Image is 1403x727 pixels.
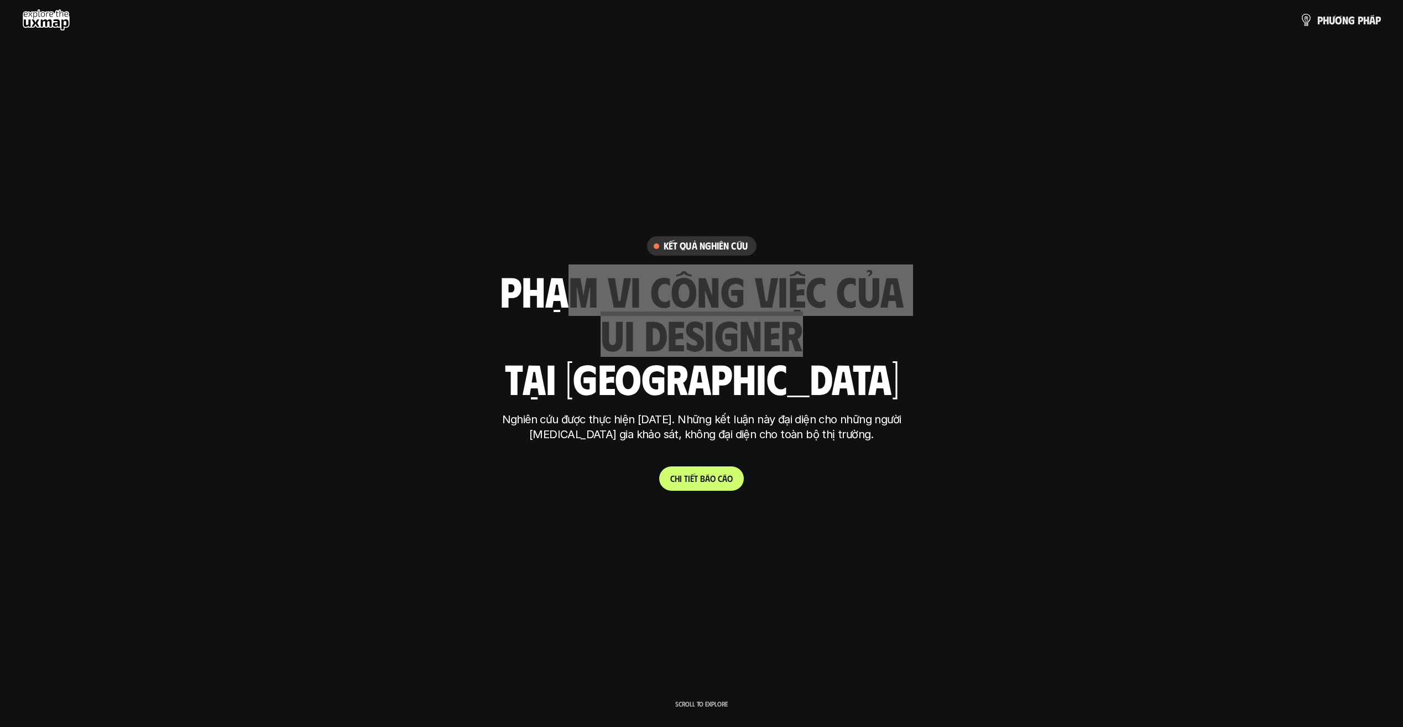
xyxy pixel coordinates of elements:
[659,466,744,491] a: Chitiếtbáocáo
[675,700,728,708] p: Scroll to explore
[1375,14,1381,26] span: p
[1317,14,1323,26] span: p
[1348,14,1355,26] span: g
[722,473,727,484] span: á
[1329,14,1335,26] span: ư
[1369,14,1375,26] span: á
[705,473,710,484] span: á
[690,473,694,484] span: ế
[718,473,722,484] span: c
[504,355,899,401] h1: tại [GEOGRAPHIC_DATA]
[1323,14,1329,26] span: h
[688,473,690,484] span: i
[694,473,698,484] span: t
[500,267,904,314] h1: phạm vi công việc của
[680,473,682,484] span: i
[727,473,733,484] span: o
[1300,9,1381,31] a: phươngpháp
[1335,14,1342,26] span: ơ
[1363,14,1369,26] span: h
[1342,14,1348,26] span: n
[710,473,716,484] span: o
[494,412,909,442] p: Nghiên cứu được thực hiện [DATE]. Những kết luận này đại diện cho những người [MEDICAL_DATA] gia ...
[700,473,705,484] span: b
[670,473,675,484] span: C
[684,473,688,484] span: t
[664,240,748,252] h6: Kết quả nghiên cứu
[1358,14,1363,26] span: p
[675,473,680,484] span: h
